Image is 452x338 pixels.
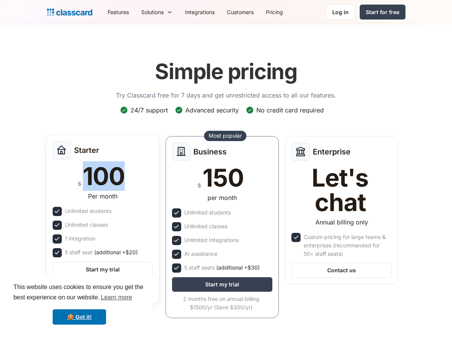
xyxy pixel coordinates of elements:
[326,4,355,20] a: Log in
[13,283,145,303] span: This website uses cookies to ensure you get the best experience on our website.
[53,309,106,325] a: dismiss cookie message
[304,233,390,258] div: Custom pricing for large teams & enterprises (recommended for 50+ staff seats)
[172,277,272,292] a: Start my trial
[155,59,297,84] h1: Simple pricing
[313,147,351,156] h2: Enterprise
[291,166,389,214] div: Let's chat
[101,3,135,21] a: Features
[332,8,349,16] div: Log in
[208,193,237,202] div: per month
[209,132,242,140] div: Most popular
[260,3,289,21] a: Pricing
[203,166,243,190] div: 150
[135,3,179,21] div: Solutions
[184,263,260,272] div: 5 staff seats
[184,222,227,231] div: Unlimited classes
[53,262,153,277] a: Start my trial
[94,248,138,257] span: (additional +$20)
[65,221,108,229] div: Unlimited classes
[74,146,99,155] h2: Starter
[141,8,164,16] div: Solutions
[256,106,324,114] div: No credit card required
[100,292,133,303] a: learn more about cookies
[83,164,125,188] div: 100
[65,248,138,257] div: 5 staff seat
[78,179,81,188] div: $
[184,236,239,244] div: Unlimited Integrations
[315,218,368,227] div: Annual billing only
[193,147,227,156] h2: Business
[6,275,153,332] div: cookieconsent
[179,3,221,21] a: Integrations
[184,208,231,217] div: Unlimited students
[184,250,217,258] div: AI assistance
[216,263,260,272] span: (additional +$30)
[88,192,117,201] div: Per month
[185,106,239,114] div: Advanced security
[65,207,111,215] div: Unlimited students
[65,234,95,243] div: 1 integration
[47,7,92,18] a: home
[116,91,336,100] p: Try Classcard free for 7 days and get unrestricted access to all our features.
[172,295,271,312] div: 2 months free on annual billing $1500/yr (Save $300/yr)
[360,5,405,19] a: Start for free
[291,263,392,278] a: Contact us
[366,8,399,16] div: Start for free
[130,106,168,114] div: 24/7 support
[221,3,260,21] a: Customers
[198,180,201,190] div: $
